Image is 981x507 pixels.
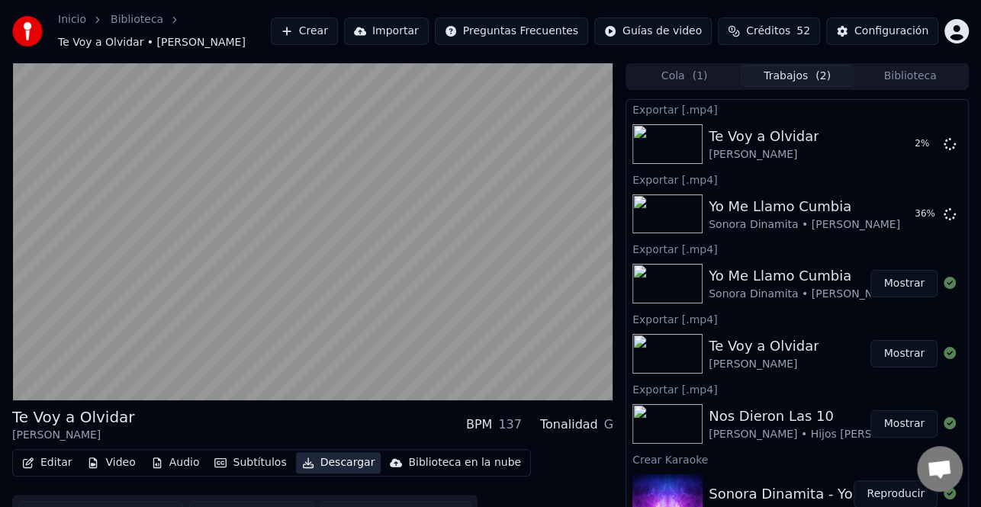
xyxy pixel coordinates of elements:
[826,18,938,45] button: Configuración
[145,452,206,473] button: Audio
[709,126,819,147] div: Te Voy a Olvidar
[58,35,246,50] span: Te Voy a Olvidar • [PERSON_NAME]
[271,18,338,45] button: Crear
[870,410,938,438] button: Mostrar
[626,450,968,468] div: Crear Karaoke
[208,452,292,473] button: Subtítulos
[915,208,938,220] div: 36 %
[709,335,819,357] div: Te Voy a Olvidar
[604,416,613,434] div: G
[540,416,598,434] div: Tonalidad
[709,265,900,287] div: Yo Me Llamo Cumbia
[12,16,43,47] img: youka
[915,138,938,150] div: 2 %
[628,65,741,87] button: Cola
[594,18,712,45] button: Guías de video
[709,357,819,372] div: [PERSON_NAME]
[435,18,588,45] button: Preguntas Frecuentes
[344,18,429,45] button: Importar
[296,452,381,473] button: Descargar
[796,24,810,39] span: 52
[81,452,141,473] button: Video
[16,452,78,473] button: Editar
[626,310,968,328] div: Exportar [.mp4]
[626,100,968,118] div: Exportar [.mp4]
[12,406,135,428] div: Te Voy a Olvidar
[815,69,831,84] span: ( 2 )
[626,380,968,398] div: Exportar [.mp4]
[12,428,135,443] div: [PERSON_NAME]
[917,446,963,492] a: Chat abierto
[709,287,900,302] div: Sonora Dinamita • [PERSON_NAME]
[854,65,967,87] button: Biblioteca
[111,12,163,27] a: Biblioteca
[709,147,819,162] div: [PERSON_NAME]
[58,12,86,27] a: Inicio
[709,196,900,217] div: Yo Me Llamo Cumbia
[58,12,271,50] nav: breadcrumb
[870,340,938,367] button: Mostrar
[692,69,707,84] span: ( 1 )
[498,416,522,434] div: 137
[709,217,900,233] div: Sonora Dinamita • [PERSON_NAME]
[741,65,854,87] button: Trabajos
[466,416,492,434] div: BPM
[626,170,968,188] div: Exportar [.mp4]
[408,455,521,470] div: Biblioteca en la nube
[626,239,968,258] div: Exportar [.mp4]
[718,18,820,45] button: Créditos52
[870,270,938,297] button: Mostrar
[854,24,928,39] div: Configuración
[746,24,790,39] span: Créditos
